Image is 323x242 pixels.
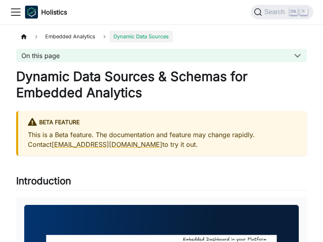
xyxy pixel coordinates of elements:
[16,31,31,42] a: Home page
[109,31,173,42] span: Dynamic Data Sources
[25,6,67,19] a: HolisticsHolistics
[16,31,307,42] nav: Breadcrumbs
[300,8,308,15] kbd: K
[28,130,297,149] p: This is a Beta feature. The documentation and feature may change rapidly. Contact to try it out.
[25,6,38,19] img: Holistics
[41,31,99,42] span: Embedded Analytics
[41,7,67,17] b: Holistics
[10,6,22,18] button: Toggle navigation bar
[16,49,307,62] button: On this page
[16,175,307,190] h2: Introduction
[251,5,313,19] button: Search (Ctrl+K)
[262,8,290,16] span: Search
[28,117,297,128] div: BETA FEATURE
[52,140,162,148] a: [EMAIL_ADDRESS][DOMAIN_NAME]
[16,69,307,101] h1: Dynamic Data Sources & Schemas for Embedded Analytics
